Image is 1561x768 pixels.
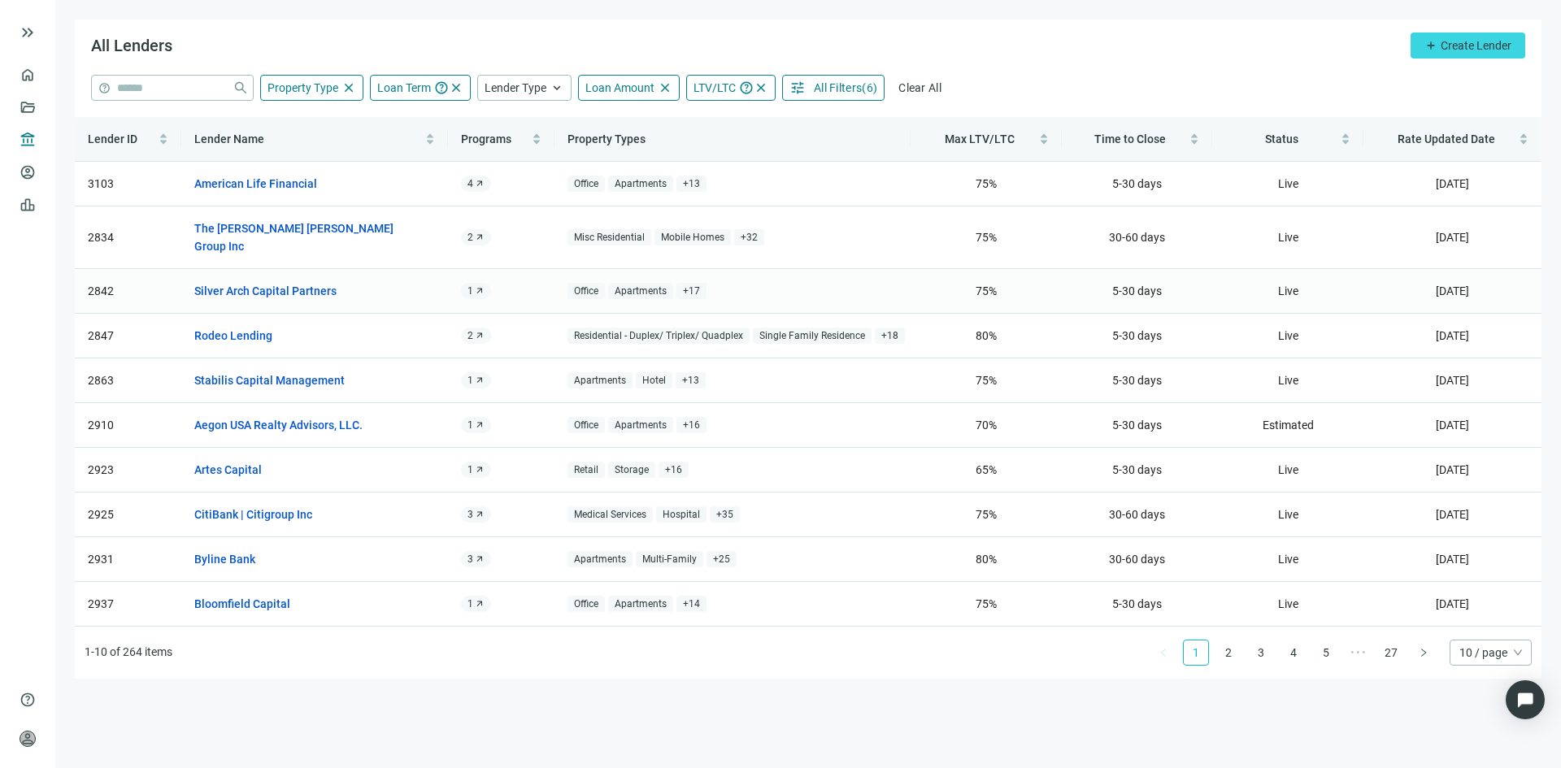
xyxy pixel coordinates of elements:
a: 3 [1249,640,1273,665]
span: + 17 [676,283,707,300]
li: 1 [1183,640,1209,666]
button: tuneAll Filters(6) [782,75,885,101]
span: arrow_outward [475,554,485,564]
td: 30-60 days [1062,537,1213,582]
span: Estimated [1263,419,1314,432]
li: 5 [1313,640,1339,666]
a: Stabilis Capital Management [194,371,345,389]
td: 2931 [75,537,181,582]
span: Lender Type [485,81,546,94]
a: Aegon USA Realty Advisors, LLC. [194,416,363,434]
li: Previous Page [1150,640,1176,666]
span: Rate Updated Date [1398,132,1495,145]
td: 30-60 days [1062,492,1213,537]
span: + 25 [707,551,737,568]
span: Apartments [567,551,633,568]
td: 2847 [75,314,181,358]
span: help [739,80,754,95]
span: [DATE] [1436,231,1469,244]
span: 75 % [976,508,997,521]
span: Live [1278,177,1298,190]
span: [DATE] [1436,329,1469,342]
a: Artes Capital [194,461,262,479]
button: left [1150,640,1176,666]
span: Apartments [608,283,673,300]
a: Silver Arch Capital Partners [194,282,337,300]
span: ( 6 ) [862,81,877,94]
a: Rodeo Lending [194,327,272,345]
span: Live [1278,463,1298,476]
span: + 16 [659,462,689,479]
a: 5 [1314,640,1338,665]
span: Live [1278,597,1298,610]
span: 2 [467,231,473,244]
span: Live [1278,374,1298,387]
span: Apartments [567,372,633,389]
span: Hospital [656,506,707,523]
span: 75 % [976,177,997,190]
span: 1 [467,419,473,432]
span: 1 [467,284,473,297]
td: 2842 [75,269,181,314]
span: Create Lender [1441,39,1511,52]
span: + 13 [676,372,706,389]
span: Multi-Family [636,551,703,568]
span: Live [1278,553,1298,566]
a: 4 [1281,640,1306,665]
button: addCreate Lender [1411,33,1525,59]
span: close [341,80,356,95]
span: Lender Name [194,132,264,145]
span: ••• [1346,640,1372,666]
span: 1 [467,597,473,610]
span: tune [789,80,806,96]
li: 27 [1378,640,1404,666]
span: arrow_outward [475,286,485,296]
span: 70 % [976,419,997,432]
span: arrow_outward [475,510,485,519]
td: 5-30 days [1062,162,1213,206]
a: 2 [1216,640,1241,665]
td: 5-30 days [1062,582,1213,627]
span: [DATE] [1436,374,1469,387]
span: [DATE] [1436,508,1469,521]
td: 5-30 days [1062,269,1213,314]
span: 80 % [976,553,997,566]
span: Misc Residential [567,229,651,246]
span: 80 % [976,329,997,342]
span: Lender ID [88,132,137,145]
a: American Life Financial [194,175,317,193]
span: 75 % [976,231,997,244]
span: Max LTV/LTC [945,132,1015,145]
span: Residential - Duplex/ Triplex/ Quadplex [567,328,750,345]
a: CitiBank | Citigroup Inc [194,505,312,523]
span: Single Family Residence [753,328,872,345]
td: 5-30 days [1062,358,1213,403]
span: Property Type [267,81,338,94]
span: [DATE] [1436,284,1469,297]
a: The [PERSON_NAME] [PERSON_NAME] Group Inc [194,219,419,255]
button: Clear All [891,75,949,101]
span: Apartments [608,417,673,434]
a: Byline Bank [194,550,255,568]
a: 27 [1379,640,1403,665]
span: 75 % [976,597,997,610]
span: arrow_outward [475,375,485,385]
span: arrow_outward [475,599,485,609]
span: Programs [461,132,511,145]
span: 10 / page [1459,640,1522,665]
li: 1-10 of 264 items [85,640,172,666]
span: Time to Close [1094,132,1166,145]
span: close [449,80,463,95]
span: 65 % [976,463,997,476]
span: Loan Term [377,81,431,94]
span: help [20,692,36,708]
span: arrow_outward [475,465,485,475]
span: arrow_outward [475,420,485,430]
div: Open Intercom Messenger [1506,680,1545,719]
span: Live [1278,231,1298,244]
span: add [1424,39,1437,52]
span: Apartments [608,596,673,613]
span: [DATE] [1436,597,1469,610]
span: account_balance [20,132,31,148]
span: + 18 [875,328,905,345]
